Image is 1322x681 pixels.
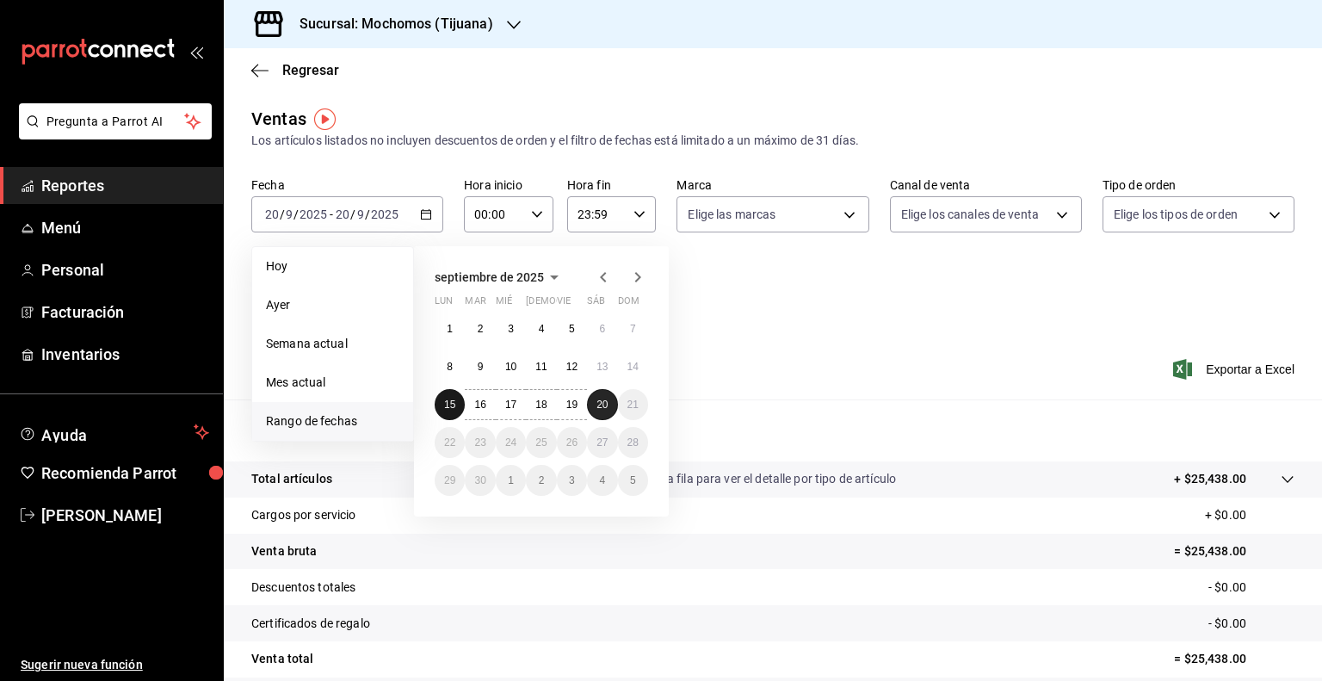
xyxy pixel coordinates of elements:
[465,389,495,420] button: 16 de septiembre de 2025
[587,295,605,313] abbr: sábado
[251,615,370,633] p: Certificados de regalo
[535,436,547,449] abbr: 25 de septiembre de 2025
[335,207,350,221] input: --
[251,62,339,78] button: Regresar
[535,399,547,411] abbr: 18 de septiembre de 2025
[1174,650,1294,668] p: = $25,438.00
[251,579,355,597] p: Descuentos totales
[314,108,336,130] img: Tooltip marker
[526,351,556,382] button: 11 de septiembre de 2025
[41,258,209,282] span: Personal
[41,300,209,324] span: Facturación
[630,323,636,335] abbr: 7 de septiembre de 2025
[41,174,209,197] span: Reportes
[496,427,526,458] button: 24 de septiembre de 2025
[1174,470,1246,488] p: + $25,438.00
[496,465,526,496] button: 1 de octubre de 2025
[587,313,617,344] button: 6 de septiembre de 2025
[627,436,639,449] abbr: 28 de septiembre de 2025
[365,207,370,221] span: /
[1205,506,1294,524] p: + $0.00
[464,179,553,191] label: Hora inicio
[444,474,455,486] abbr: 29 de septiembre de 2025
[526,389,556,420] button: 18 de septiembre de 2025
[435,351,465,382] button: 8 de septiembre de 2025
[266,296,399,314] span: Ayer
[557,313,587,344] button: 5 de septiembre de 2025
[447,361,453,373] abbr: 8 de septiembre de 2025
[627,399,639,411] abbr: 21 de septiembre de 2025
[285,207,293,221] input: --
[505,436,516,449] abbr: 24 de septiembre de 2025
[266,374,399,392] span: Mes actual
[596,399,608,411] abbr: 20 de septiembre de 2025
[496,295,512,313] abbr: miércoles
[251,650,313,668] p: Venta total
[286,14,493,34] h3: Sucursal: Mochomos (Tijuana)
[569,323,575,335] abbr: 5 de septiembre de 2025
[1208,615,1294,633] p: - $0.00
[251,179,443,191] label: Fecha
[435,295,453,313] abbr: lunes
[587,465,617,496] button: 4 de octubre de 2025
[1174,542,1294,560] p: = $25,438.00
[618,351,648,382] button: 14 de septiembre de 2025
[474,436,485,449] abbr: 23 de septiembre de 2025
[618,295,639,313] abbr: domingo
[370,207,399,221] input: ----
[251,542,317,560] p: Venta bruta
[557,465,587,496] button: 3 de octubre de 2025
[251,106,306,132] div: Ventas
[508,474,514,486] abbr: 1 de octubre de 2025
[630,474,636,486] abbr: 5 de octubre de 2025
[618,427,648,458] button: 28 de septiembre de 2025
[587,351,617,382] button: 13 de septiembre de 2025
[557,389,587,420] button: 19 de septiembre de 2025
[599,474,605,486] abbr: 4 de octubre de 2025
[539,474,545,486] abbr: 2 de octubre de 2025
[526,465,556,496] button: 2 de octubre de 2025
[1114,206,1238,223] span: Elige los tipos de orden
[569,474,575,486] abbr: 3 de octubre de 2025
[610,470,896,488] p: Da clic en la fila para ver el detalle por tipo de artículo
[587,389,617,420] button: 20 de septiembre de 2025
[282,62,339,78] span: Regresar
[435,267,565,288] button: septiembre de 2025
[535,361,547,373] abbr: 11 de septiembre de 2025
[478,361,484,373] abbr: 9 de septiembre de 2025
[251,132,1294,150] div: Los artículos listados no incluyen descuentos de orden y el filtro de fechas está limitado a un m...
[566,436,578,449] abbr: 26 de septiembre de 2025
[19,103,212,139] button: Pregunta a Parrot AI
[505,361,516,373] abbr: 10 de septiembre de 2025
[474,474,485,486] abbr: 30 de septiembre de 2025
[1103,179,1294,191] label: Tipo de orden
[41,422,187,443] span: Ayuda
[1208,579,1294,597] p: - $0.00
[465,313,495,344] button: 2 de septiembre de 2025
[627,361,639,373] abbr: 14 de septiembre de 2025
[330,207,333,221] span: -
[41,504,209,527] span: [PERSON_NAME]
[596,436,608,449] abbr: 27 de septiembre de 2025
[465,295,485,313] abbr: martes
[567,179,657,191] label: Hora fin
[293,207,299,221] span: /
[465,351,495,382] button: 9 de septiembre de 2025
[444,436,455,449] abbr: 22 de septiembre de 2025
[21,656,209,674] span: Sugerir nueva función
[526,313,556,344] button: 4 de septiembre de 2025
[566,361,578,373] abbr: 12 de septiembre de 2025
[618,465,648,496] button: 5 de octubre de 2025
[618,313,648,344] button: 7 de septiembre de 2025
[508,323,514,335] abbr: 3 de septiembre de 2025
[251,420,1294,441] p: Resumen
[41,343,209,366] span: Inventarios
[539,323,545,335] abbr: 4 de septiembre de 2025
[266,335,399,353] span: Semana actual
[356,207,365,221] input: --
[299,207,328,221] input: ----
[526,427,556,458] button: 25 de septiembre de 2025
[266,412,399,430] span: Rango de fechas
[478,323,484,335] abbr: 2 de septiembre de 2025
[435,427,465,458] button: 22 de septiembre de 2025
